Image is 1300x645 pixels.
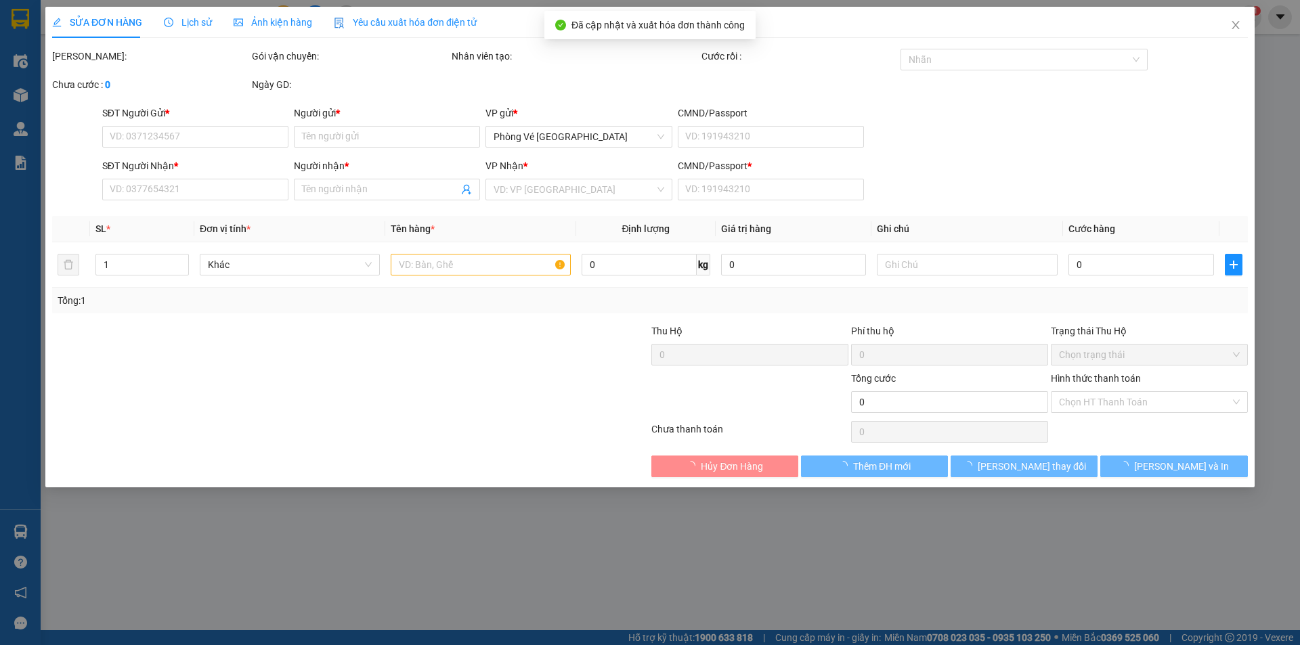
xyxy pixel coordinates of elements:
[494,127,664,147] span: Phòng Vé Tuy Hòa
[851,373,896,384] span: Tổng cước
[58,254,79,275] button: delete
[978,459,1086,474] span: [PERSON_NAME] thay đổi
[164,17,212,28] span: Lịch sử
[102,158,288,173] div: SĐT Người Nhận
[721,223,771,234] span: Giá trị hàng
[200,223,251,234] span: Đơn vị tính
[801,455,948,477] button: Thêm ĐH mới
[52,17,142,28] span: SỬA ĐƠN HÀNG
[391,223,435,234] span: Tên hàng
[234,18,243,27] span: picture
[701,49,898,64] div: Cước rồi :
[555,20,566,30] span: check-circle
[838,461,853,470] span: loading
[173,265,188,275] span: Decrease Value
[58,293,502,308] div: Tổng: 1
[1119,461,1134,470] span: loading
[452,49,699,64] div: Nhân viên tạo:
[462,184,473,195] span: user-add
[687,461,701,470] span: loading
[252,77,449,92] div: Ngày GD:
[1226,259,1242,270] span: plus
[177,257,186,265] span: up
[1051,373,1141,384] label: Hình thức thanh toán
[1068,223,1115,234] span: Cước hàng
[208,254,372,275] span: Khác
[571,20,745,30] span: Đã cập nhật và xuất hóa đơn thành công
[52,77,249,92] div: Chưa cước :
[622,223,670,234] span: Định lượng
[1230,20,1241,30] span: close
[334,18,345,28] img: icon
[851,324,1048,344] div: Phí thu hộ
[234,17,312,28] span: Ảnh kiện hàng
[177,266,186,274] span: down
[294,158,480,173] div: Người nhận
[486,160,524,171] span: VP Nhận
[678,106,864,120] div: CMND/Passport
[1059,344,1240,365] span: Chọn trạng thái
[95,223,106,234] span: SL
[651,326,682,336] span: Thu Hộ
[294,106,480,120] div: Người gửi
[877,254,1058,275] input: Ghi Chú
[963,461,978,470] span: loading
[1101,455,1248,477] button: [PERSON_NAME] và In
[173,254,188,265] span: Increase Value
[951,455,1098,477] button: [PERSON_NAME] thay đổi
[252,49,449,64] div: Gói vận chuyển:
[105,79,110,90] b: 0
[650,422,850,445] div: Chưa thanh toán
[701,459,764,474] span: Hủy Đơn Hàng
[1217,7,1255,45] button: Close
[853,459,911,474] span: Thêm ĐH mới
[651,455,798,477] button: Hủy Đơn Hàng
[52,49,249,64] div: [PERSON_NAME]:
[486,106,672,120] div: VP gửi
[697,254,710,275] span: kg
[164,18,173,27] span: clock-circle
[1134,459,1229,474] span: [PERSON_NAME] và In
[52,18,62,27] span: edit
[391,254,571,275] input: VD: Bàn, Ghế
[678,158,864,173] div: CMND/Passport
[1225,254,1242,275] button: plus
[872,216,1063,242] th: Ghi chú
[1051,324,1248,338] div: Trạng thái Thu Hộ
[334,17,477,28] span: Yêu cầu xuất hóa đơn điện tử
[102,106,288,120] div: SĐT Người Gửi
